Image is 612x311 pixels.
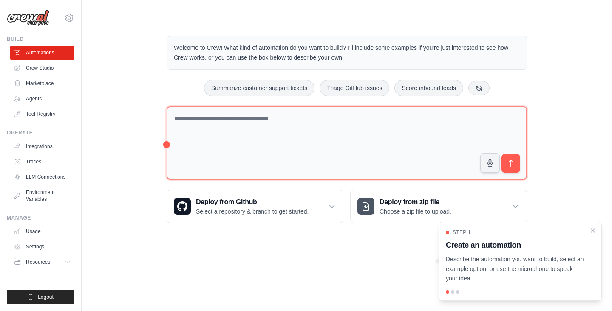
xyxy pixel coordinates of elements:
a: Usage [10,225,74,238]
button: Resources [10,255,74,269]
button: Close walkthrough [589,227,596,234]
p: Welcome to Crew! What kind of automation do you want to build? I'll include some examples if you'... [174,43,520,63]
p: Choose a zip file to upload. [380,207,451,216]
p: Select a repository & branch to get started. [196,207,309,216]
a: Agents [10,92,74,106]
a: Marketplace [10,77,74,90]
img: Logo [7,10,49,26]
a: Traces [10,155,74,168]
div: Manage [7,214,74,221]
div: Operate [7,129,74,136]
a: Settings [10,240,74,254]
h3: Deploy from zip file [380,197,451,207]
span: Resources [26,259,50,265]
p: Describe the automation you want to build, select an example option, or use the microphone to spe... [446,254,584,283]
button: Logout [7,290,74,304]
h3: Create an automation [446,239,584,251]
button: Score inbound leads [394,80,463,96]
div: Build [7,36,74,43]
a: Tool Registry [10,107,74,121]
h3: Deploy from Github [196,197,309,207]
button: Summarize customer support tickets [204,80,314,96]
button: Triage GitHub issues [320,80,389,96]
a: Crew Studio [10,61,74,75]
span: Step 1 [453,229,471,236]
a: LLM Connections [10,170,74,184]
a: Integrations [10,140,74,153]
a: Automations [10,46,74,60]
a: Environment Variables [10,185,74,206]
iframe: Chat Widget [569,270,612,311]
span: Logout [38,294,54,300]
